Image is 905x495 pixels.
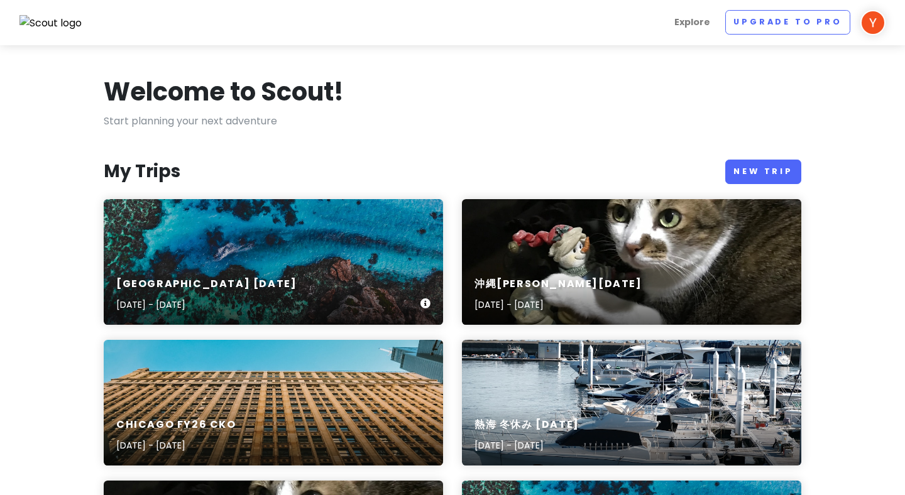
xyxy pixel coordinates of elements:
[725,10,850,35] a: Upgrade to Pro
[462,199,801,325] a: a cat sitting on top of a wooden table next to a figurine沖縄[PERSON_NAME][DATE][DATE] - [DATE]
[116,438,236,452] p: [DATE] - [DATE]
[669,10,715,35] a: Explore
[104,160,180,183] h3: My Trips
[116,418,236,432] h6: Chicago FY26 CKO
[860,10,886,35] img: User profile
[104,199,443,325] a: aerial view of ocean waves crashing on rocks[GEOGRAPHIC_DATA] [DATE][DATE] - [DATE]
[104,113,801,129] p: Start planning your next adventure
[104,340,443,465] a: looking up at the top of a tall buildingChicago FY26 CKO[DATE] - [DATE]
[462,340,801,465] a: a group of boats are docked at a pier熱海 冬休み [DATE][DATE] - [DATE]
[104,75,344,108] h1: Welcome to Scout!
[116,278,297,291] h6: [GEOGRAPHIC_DATA] [DATE]
[474,438,579,452] p: [DATE] - [DATE]
[474,298,642,312] p: [DATE] - [DATE]
[19,15,82,31] img: Scout logo
[474,278,642,291] h6: 沖縄[PERSON_NAME][DATE]
[474,418,579,432] h6: 熱海 冬休み [DATE]
[116,298,297,312] p: [DATE] - [DATE]
[725,160,801,184] a: New Trip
